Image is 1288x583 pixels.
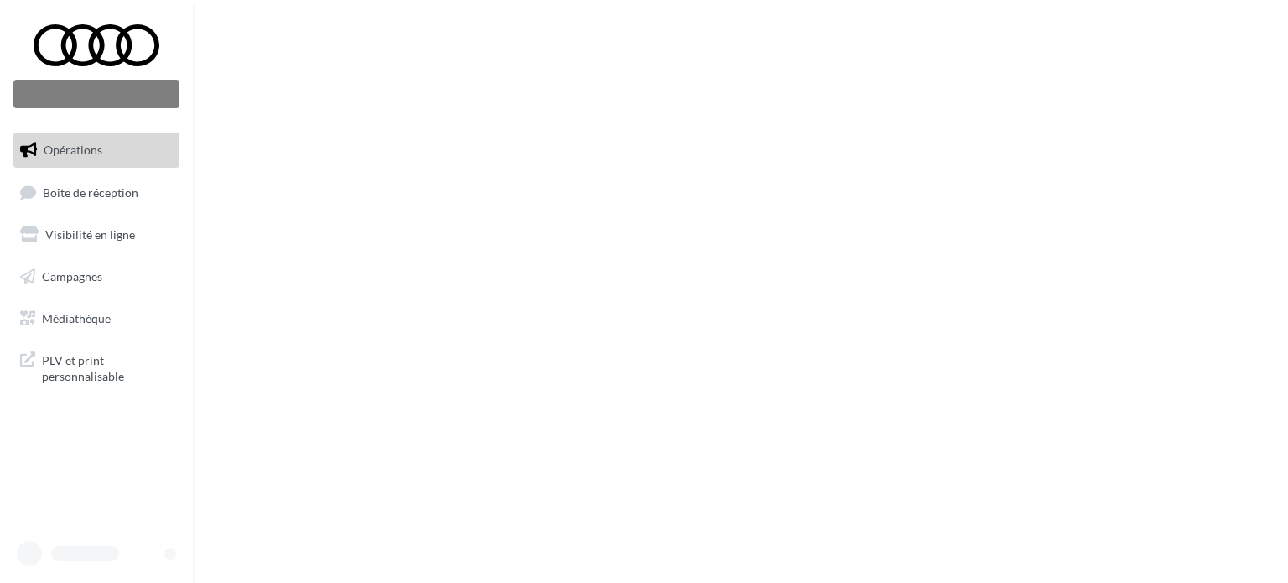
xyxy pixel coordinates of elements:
[42,349,173,385] span: PLV et print personnalisable
[10,174,183,211] a: Boîte de réception
[10,217,183,252] a: Visibilité en ligne
[13,80,179,108] div: Nouvelle campagne
[10,133,183,168] a: Opérations
[45,227,135,242] span: Visibilité en ligne
[43,185,138,199] span: Boîte de réception
[10,259,183,294] a: Campagnes
[10,342,183,392] a: PLV et print personnalisable
[42,269,102,284] span: Campagnes
[42,310,111,325] span: Médiathèque
[10,301,183,336] a: Médiathèque
[44,143,102,157] span: Opérations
